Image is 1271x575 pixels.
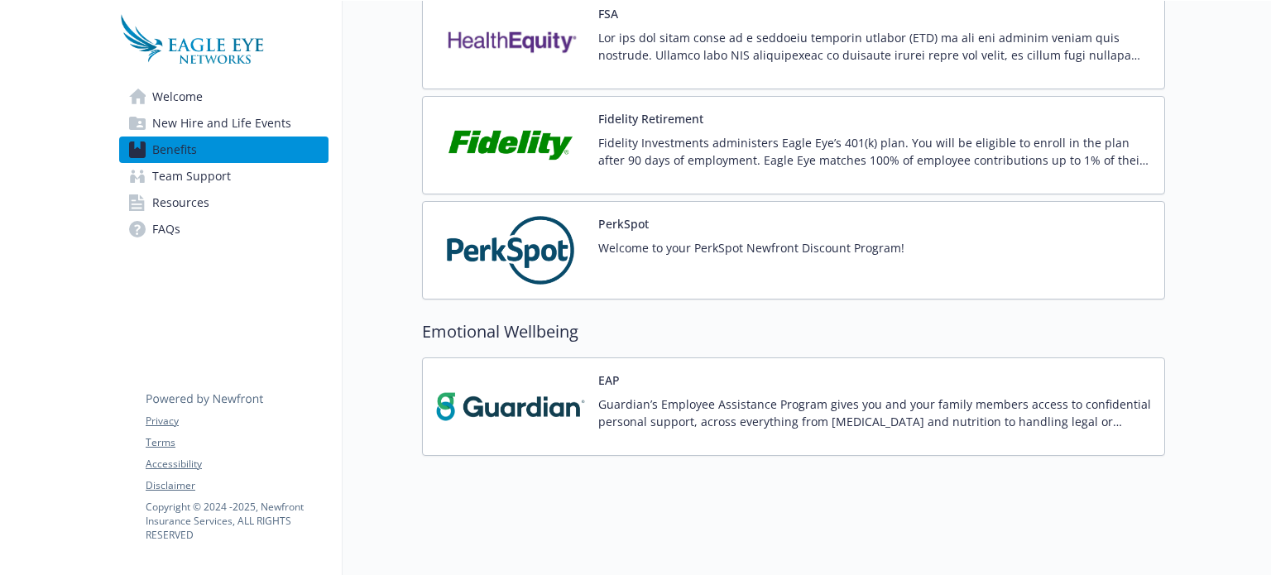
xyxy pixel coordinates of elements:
span: Team Support [152,163,231,189]
p: Lor ips dol sitam conse ad e seddoeiu temporin utlabor (ETD) ma ali eni adminim veniam quis nostr... [598,29,1151,64]
a: FAQs [119,216,329,242]
img: PerkSpot carrier logo [436,215,585,285]
span: Benefits [152,137,197,163]
a: Privacy [146,414,328,429]
p: Guardian’s Employee Assistance Program gives you and your family members access to confidential p... [598,395,1151,430]
img: Fidelity Investments carrier logo [436,110,585,180]
span: FAQs [152,216,180,242]
button: EAP [598,371,620,389]
button: Fidelity Retirement [598,110,703,127]
p: Welcome to your PerkSpot Newfront Discount Program! [598,239,904,256]
h2: Emotional Wellbeing [422,319,1165,344]
a: Benefits [119,137,329,163]
a: Accessibility [146,457,328,472]
span: New Hire and Life Events [152,110,291,137]
button: FSA [598,5,618,22]
p: Copyright © 2024 - 2025 , Newfront Insurance Services, ALL RIGHTS RESERVED [146,500,328,542]
a: Welcome [119,84,329,110]
a: Team Support [119,163,329,189]
span: Resources [152,189,209,216]
a: New Hire and Life Events [119,110,329,137]
button: PerkSpot [598,215,649,232]
img: Guardian carrier logo [436,371,585,442]
span: Welcome [152,84,203,110]
a: Resources [119,189,329,216]
p: Fidelity Investments administers Eagle Eye’s 401(k) plan. You will be eligible to enroll in the p... [598,134,1151,169]
a: Disclaimer [146,478,328,493]
a: Terms [146,435,328,450]
img: Health Equity carrier logo [436,5,585,75]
